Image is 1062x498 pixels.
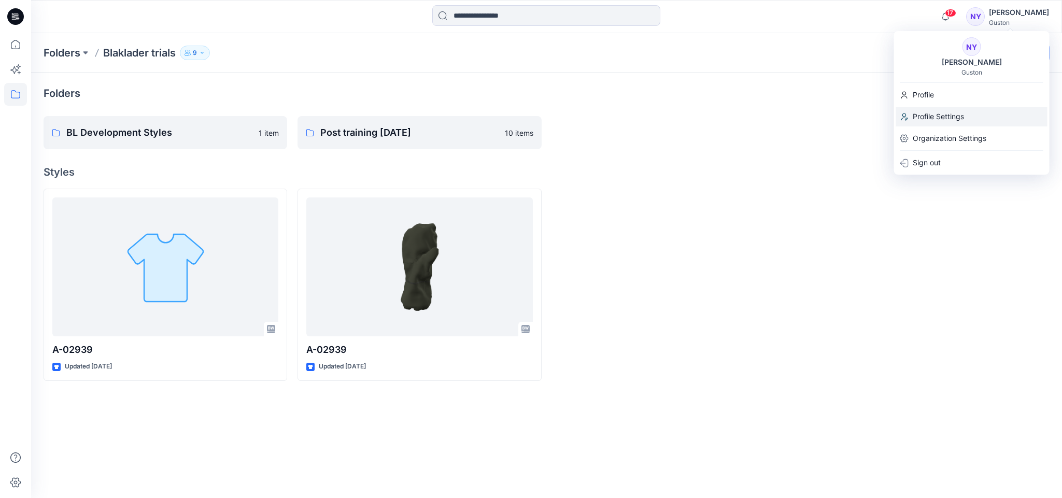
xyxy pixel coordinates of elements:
[894,107,1050,126] a: Profile Settings
[945,9,956,17] span: 17
[52,343,278,357] p: A-02939
[259,127,279,138] p: 1 item
[936,56,1008,68] div: [PERSON_NAME]
[989,19,1049,26] div: Guston
[962,37,981,56] div: NY
[44,116,287,149] a: BL Development Styles1 item
[306,343,532,357] p: A-02939
[894,129,1050,148] a: Organization Settings
[505,127,533,138] p: 10 items
[180,46,210,60] button: 9
[913,129,986,148] p: Organization Settings
[913,153,941,173] p: Sign out
[913,107,964,126] p: Profile Settings
[298,116,541,149] a: Post training [DATE]10 items
[65,361,112,372] p: Updated [DATE]
[894,85,1050,105] a: Profile
[44,87,80,99] h4: Folders
[193,47,197,59] p: 9
[320,125,498,140] p: Post training [DATE]
[44,46,80,60] a: Folders
[961,68,982,76] div: Guston
[66,125,252,140] p: BL Development Styles
[52,197,278,336] a: A-02939
[913,85,934,105] p: Profile
[966,7,985,26] div: NY
[989,6,1049,19] div: [PERSON_NAME]
[306,197,532,336] a: A-02939
[103,46,176,60] p: Blaklader trials
[319,361,366,372] p: Updated [DATE]
[44,166,1050,178] h4: Styles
